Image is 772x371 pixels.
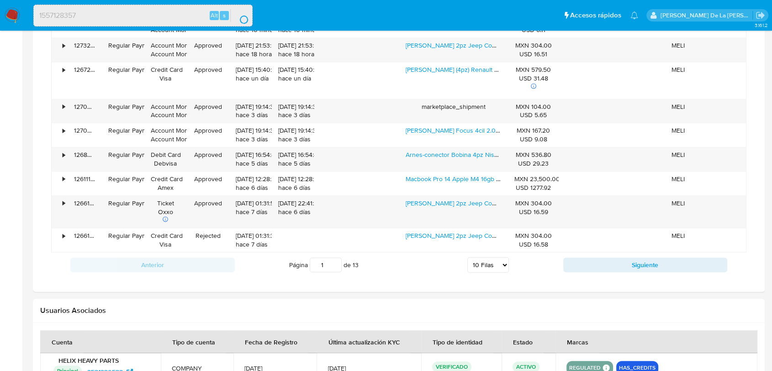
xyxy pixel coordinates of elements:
h2: Usuarios Asociados [40,306,757,315]
button: search-icon [230,9,249,22]
span: Alt [211,11,218,20]
span: s [223,11,226,20]
span: 3.161.2 [754,22,767,29]
a: Salir [756,11,765,20]
span: Accesos rápidos [570,11,621,20]
a: Notificaciones [630,11,638,19]
p: javier.gutierrez@mercadolibre.com.mx [661,11,753,20]
input: Buscar usuario o caso... [34,10,252,22]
